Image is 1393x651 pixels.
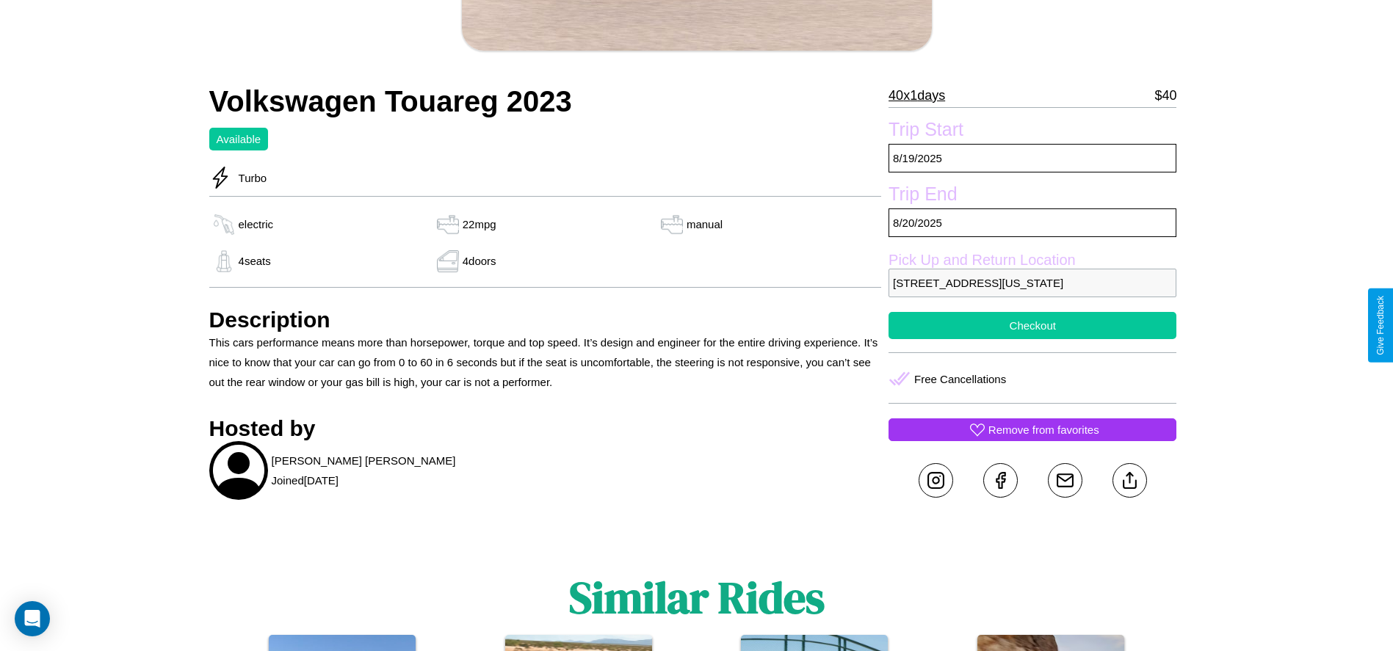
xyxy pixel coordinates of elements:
[209,214,239,236] img: gas
[217,129,261,149] p: Available
[1375,296,1386,355] div: Give Feedback
[687,214,723,234] p: manual
[433,214,463,236] img: gas
[15,601,50,636] div: Open Intercom Messenger
[209,416,882,441] h3: Hosted by
[914,369,1006,389] p: Free Cancellations
[889,418,1176,441] button: Remove from favorites
[463,251,496,271] p: 4 doors
[239,214,274,234] p: electric
[657,214,687,236] img: gas
[231,168,267,188] p: Turbo
[239,251,271,271] p: 4 seats
[889,312,1176,339] button: Checkout
[209,250,239,272] img: gas
[272,451,456,470] p: [PERSON_NAME] [PERSON_NAME]
[209,85,882,118] h2: Volkswagen Touareg 2023
[889,208,1176,237] p: 8 / 20 / 2025
[463,214,496,234] p: 22 mpg
[433,250,463,272] img: gas
[209,332,882,392] p: This cars performance means more than horsepower, torque and top speed. It’s design and engineer ...
[209,308,882,332] h3: Description
[889,119,1176,144] label: Trip Start
[272,470,339,490] p: Joined [DATE]
[889,252,1176,269] label: Pick Up and Return Location
[889,183,1176,208] label: Trip End
[1154,84,1176,107] p: $ 40
[889,84,945,107] p: 40 x 1 days
[889,269,1176,297] p: [STREET_ADDRESS][US_STATE]
[569,567,825,628] h1: Similar Rides
[988,420,1099,440] p: Remove from favorites
[889,144,1176,172] p: 8 / 19 / 2025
